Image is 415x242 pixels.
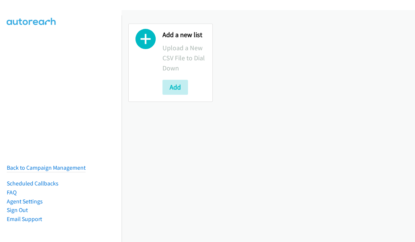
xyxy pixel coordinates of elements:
[162,31,206,39] h2: Add a new list
[7,206,28,214] a: Sign Out
[7,164,86,171] a: Back to Campaign Management
[162,80,188,95] button: Add
[7,215,42,223] a: Email Support
[7,180,59,187] a: Scheduled Callbacks
[162,43,206,73] p: Upload a New CSV File to Dial Down
[7,198,43,205] a: Agent Settings
[7,189,17,196] a: FAQ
